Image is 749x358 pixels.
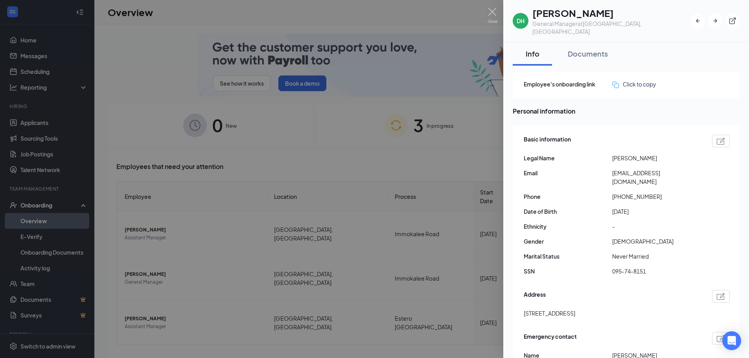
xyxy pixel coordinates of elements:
button: ArrowRight [708,14,722,28]
button: ArrowLeftNew [691,14,705,28]
span: Marital Status [524,252,612,261]
span: Phone [524,192,612,201]
button: Click to copy [612,80,656,88]
svg: ArrowLeftNew [694,17,702,25]
span: Never Married [612,252,701,261]
div: Documents [568,49,608,59]
span: Date of Birth [524,207,612,216]
svg: ExternalLink [729,17,736,25]
span: Basic information [524,135,571,147]
span: Ethnicity [524,222,612,231]
span: Employee's onboarding link [524,80,612,88]
div: Open Intercom Messenger [722,331,741,350]
span: Address [524,290,546,303]
img: click-to-copy.71757273a98fde459dfc.svg [612,81,619,88]
span: Personal information [513,106,740,116]
div: General Manager at [GEOGRAPHIC_DATA], [GEOGRAPHIC_DATA] [532,20,691,35]
span: [DATE] [612,207,701,216]
span: [PERSON_NAME] [612,154,701,162]
span: [STREET_ADDRESS] [524,309,575,318]
button: ExternalLink [725,14,740,28]
svg: ArrowRight [711,17,719,25]
span: Emergency contact [524,332,577,345]
span: [EMAIL_ADDRESS][DOMAIN_NAME] [612,169,701,186]
div: Info [521,49,544,59]
span: [PHONE_NUMBER] [612,192,701,201]
span: Email [524,169,612,177]
h1: [PERSON_NAME] [532,6,691,20]
span: - [612,222,701,231]
span: 095-74-8151 [612,267,701,275]
span: Legal Name [524,154,612,162]
span: [DEMOGRAPHIC_DATA] [612,237,701,246]
span: Gender [524,237,612,246]
div: DH [517,17,524,25]
span: SSN [524,267,612,275]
